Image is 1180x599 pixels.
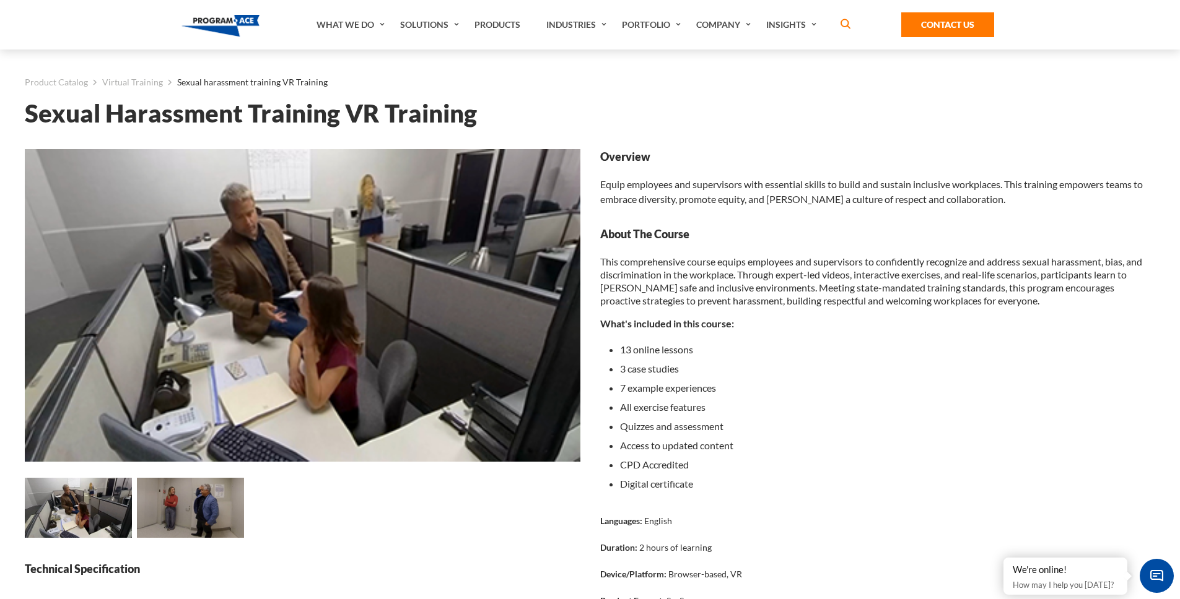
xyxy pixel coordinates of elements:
li: Quizzes and assessment [620,416,1156,436]
span: Chat Widget [1140,559,1174,593]
p: 2 hours of learning [639,541,712,554]
a: Virtual Training [102,74,163,90]
li: 7 example experiences [620,378,1156,397]
nav: breadcrumb [25,74,1155,90]
li: All exercise features [620,397,1156,416]
a: Contact Us [901,12,994,37]
p: English [644,514,672,527]
li: 13 online lessons [620,340,1156,359]
strong: Duration: [600,542,637,553]
img: Sexual harassment training VR Training - Preview 1 [137,478,244,538]
li: 3 case studies [620,359,1156,378]
strong: About The Course [600,226,1156,242]
a: Product Catalog [25,74,88,90]
li: Digital certificate [620,474,1156,493]
div: We're online! [1013,564,1118,576]
img: Sexual harassment training VR Training - Preview 0 [25,149,580,462]
li: Access to updated content [620,436,1156,455]
li: CPD Accredited [620,455,1156,474]
img: Sexual harassment training VR Training - Preview 0 [25,478,132,538]
p: Browser-based, VR [668,567,742,580]
strong: Device/Platform: [600,569,666,579]
strong: Languages: [600,515,642,526]
img: Program-Ace [181,15,260,37]
strong: Overview [600,149,1156,165]
div: Equip employees and supervisors with essential skills to build and sustain inclusive workplaces. ... [600,149,1156,207]
p: This comprehensive course equips employees and supervisors to confidently recognize and address s... [600,255,1156,307]
h1: Sexual Harassment Training VR Training [25,103,1155,124]
p: What's included in this course: [600,317,1156,330]
li: Sexual harassment training VR Training [163,74,328,90]
p: How may I help you [DATE]? [1013,577,1118,592]
strong: Technical Specification [25,561,580,577]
